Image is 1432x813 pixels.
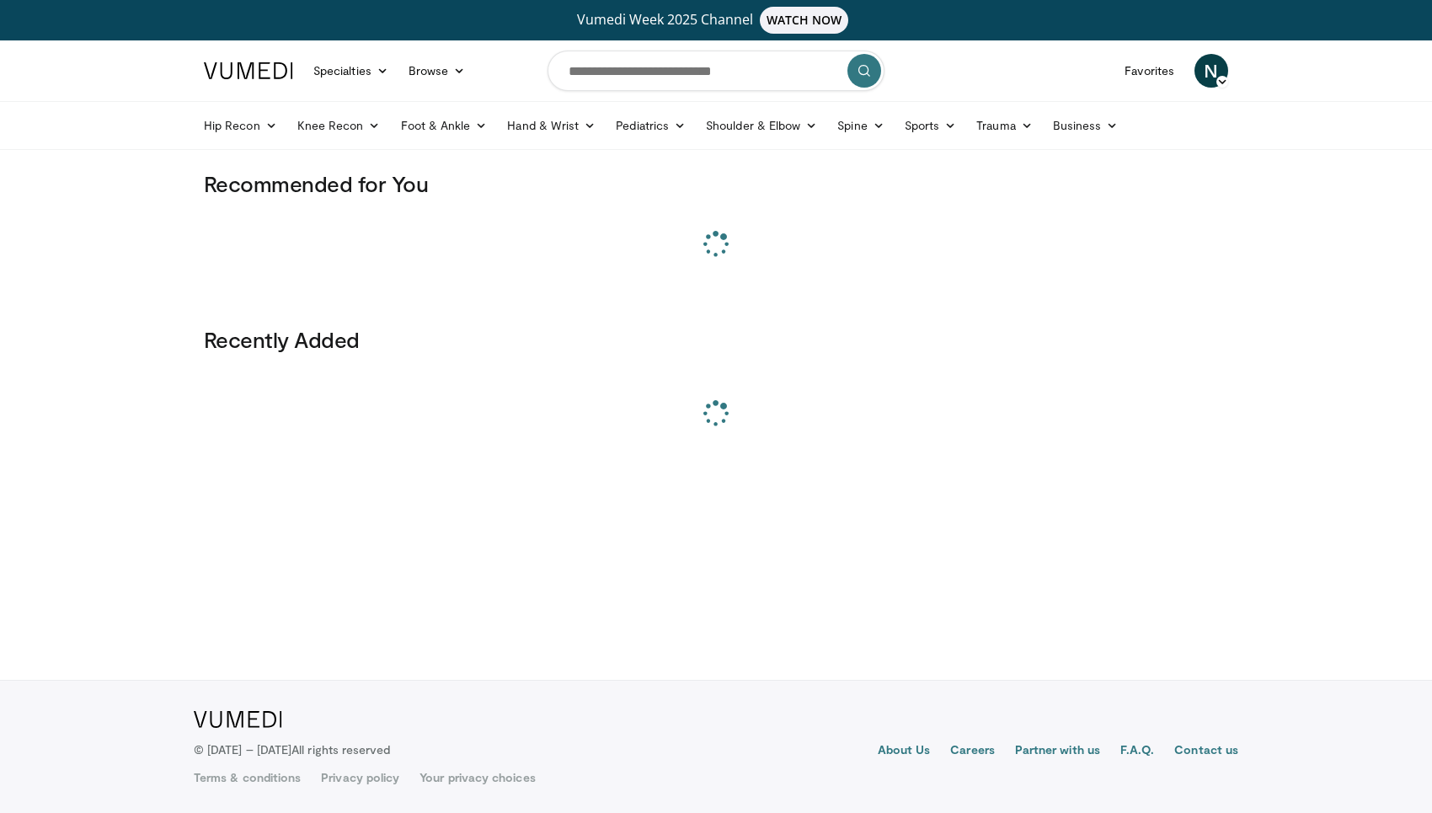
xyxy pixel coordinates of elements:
a: Sports [895,109,967,142]
a: Partner with us [1015,741,1100,762]
a: Pediatrics [606,109,696,142]
a: Foot & Ankle [391,109,498,142]
p: © [DATE] – [DATE] [194,741,391,758]
a: Shoulder & Elbow [696,109,827,142]
h3: Recommended for You [204,170,1228,197]
a: Careers [950,741,995,762]
a: Contact us [1174,741,1238,762]
a: Business [1043,109,1129,142]
a: Vumedi Week 2025 ChannelWATCH NOW [206,7,1226,34]
a: Hip Recon [194,109,287,142]
a: Hand & Wrist [497,109,606,142]
img: VuMedi Logo [204,62,293,79]
a: Knee Recon [287,109,391,142]
img: VuMedi Logo [194,711,282,728]
span: WATCH NOW [760,7,849,34]
a: Your privacy choices [419,769,535,786]
a: About Us [878,741,931,762]
a: Browse [398,54,476,88]
a: F.A.Q. [1120,741,1154,762]
a: Spine [827,109,894,142]
a: Specialties [303,54,398,88]
h3: Recently Added [204,326,1228,353]
a: Trauma [966,109,1043,142]
a: N [1194,54,1228,88]
span: All rights reserved [291,742,390,757]
a: Privacy policy [321,769,399,786]
input: Search topics, interventions [548,51,884,91]
a: Favorites [1114,54,1184,88]
a: Terms & conditions [194,769,301,786]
